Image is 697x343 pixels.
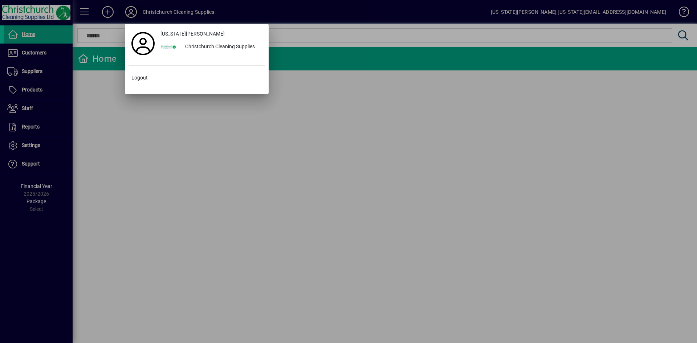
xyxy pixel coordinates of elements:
a: [US_STATE][PERSON_NAME] [158,28,265,41]
span: [US_STATE][PERSON_NAME] [160,30,225,38]
button: Christchurch Cleaning Supplies [158,41,265,54]
a: Profile [129,37,158,50]
span: Logout [131,74,148,82]
button: Logout [129,72,265,85]
div: Christchurch Cleaning Supplies [179,41,265,54]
